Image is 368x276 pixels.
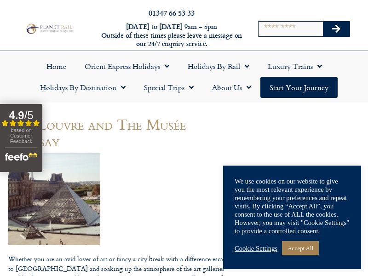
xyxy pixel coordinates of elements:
a: 01347 66 53 33 [149,7,195,18]
a: Accept All [282,241,319,255]
a: Orient Express Holidays [75,56,178,77]
a: Start your Journey [260,77,338,98]
a: Special Trips [135,77,203,98]
a: Home [37,56,75,77]
h6: [DATE] to [DATE] 9am – 5pm Outside of these times please leave a message on our 24/7 enquiry serv... [100,23,243,48]
img: Planet Rail Train Holidays Logo [24,23,74,34]
a: The Louvre and The Musée d’Orsay [8,113,186,152]
a: Cookie Settings [235,244,277,253]
a: About Us [203,77,260,98]
div: We use cookies on our website to give you the most relevant experience by remembering your prefer... [235,177,350,235]
a: Holidays by Rail [178,56,259,77]
a: Luxury Trains [259,56,331,77]
button: Search [323,22,350,36]
a: Holidays by Destination [31,77,135,98]
nav: Menu [5,56,363,98]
